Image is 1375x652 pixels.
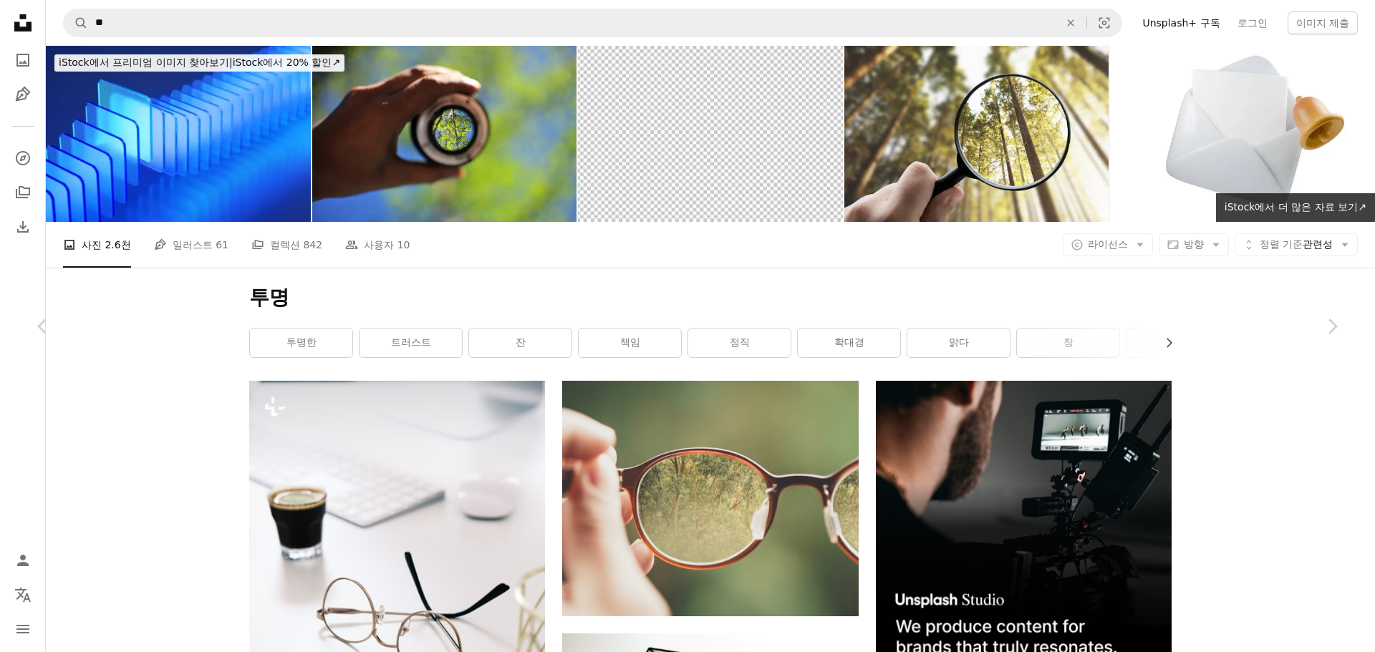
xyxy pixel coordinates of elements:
button: 방향 [1159,233,1229,256]
span: iStock에서 프리미엄 이미지 찾아보기 | [59,57,233,68]
a: 다운로드 내역 [9,213,37,241]
a: 정직 [688,329,791,357]
button: 정렬 기준관련성 [1235,233,1358,256]
a: 투명한 [250,329,352,357]
button: 삭제 [1055,9,1086,37]
span: iStock에서 20% 할인 ↗ [59,57,340,68]
span: 방향 [1184,238,1204,250]
span: 842 [303,237,322,253]
a: 확대경 [798,329,900,357]
a: 잔 [469,329,571,357]
img: 흰색 열린 봉투와 노란색 종의 3D 모던하고 미니멀한 일러스트레이션으로, 깨끗하고 장난기 넘치는 디자인으로 커뮤니케이션과 기민함을 상징합니다. [1110,46,1375,222]
button: 시각적 검색 [1087,9,1121,37]
span: 라이선스 [1088,238,1128,250]
a: 책상 위에 놓인 안경 [249,596,545,609]
a: Unsplash+ 구독 [1134,11,1228,34]
a: 일러스트 [9,80,37,109]
a: 사진 [9,46,37,74]
a: 컬렉션 842 [251,222,322,268]
a: 일러스트 61 [154,222,228,268]
a: iStock에서 더 많은 자료 보기↗ [1216,193,1375,222]
a: 통신 [1126,329,1229,357]
span: iStock에서 더 많은 자료 보기 ↗ [1225,201,1366,213]
a: 사용자 10 [345,222,410,268]
a: 컬렉션 [9,178,37,207]
button: Unsplash 검색 [64,9,88,37]
span: 61 [216,237,228,253]
h1: 투명 [249,285,1172,311]
span: 정렬 기준 [1260,238,1303,250]
button: 메뉴 [9,615,37,643]
button: 라이선스 [1063,233,1153,256]
button: 언어 [9,580,37,609]
a: 녹색 나무 배경에 갈색 안경을 들고 있는 사람 [562,492,858,505]
a: 다음 [1289,258,1375,395]
a: 트러스트 [360,329,462,357]
img: 동적 배열의 파란색 반투명 아크릴 시트의 추상적 인 모습 [46,46,311,222]
img: 손으로 잡은 렌즈를 통해 본 나뭇 가지의 로우 앵글 뷰 [312,46,577,222]
a: 로그인 [1229,11,1276,34]
img: 투명 한 패턴 배경입니다. 흰색과 회색 사각형. 체크 무늬 질감 [578,46,843,222]
a: iStock에서 프리미엄 이미지 찾아보기|iStock에서 20% 할인↗ [46,46,353,80]
img: 숲을 중심으로 하는 돋보기 [844,46,1109,222]
form: 사이트 전체에서 이미지 찾기 [63,9,1122,37]
a: 로그인 / 가입 [9,546,37,575]
span: 10 [397,237,410,253]
a: 맑다 [907,329,1010,357]
a: 창 [1017,329,1119,357]
a: 책임 [579,329,681,357]
span: 관련성 [1260,238,1333,252]
a: 탐색 [9,144,37,172]
button: 이미지 제출 [1288,11,1358,34]
button: 목록을 오른쪽으로 스크롤 [1156,329,1172,357]
img: 녹색 나무 배경에 갈색 안경을 들고 있는 사람 [562,381,858,616]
